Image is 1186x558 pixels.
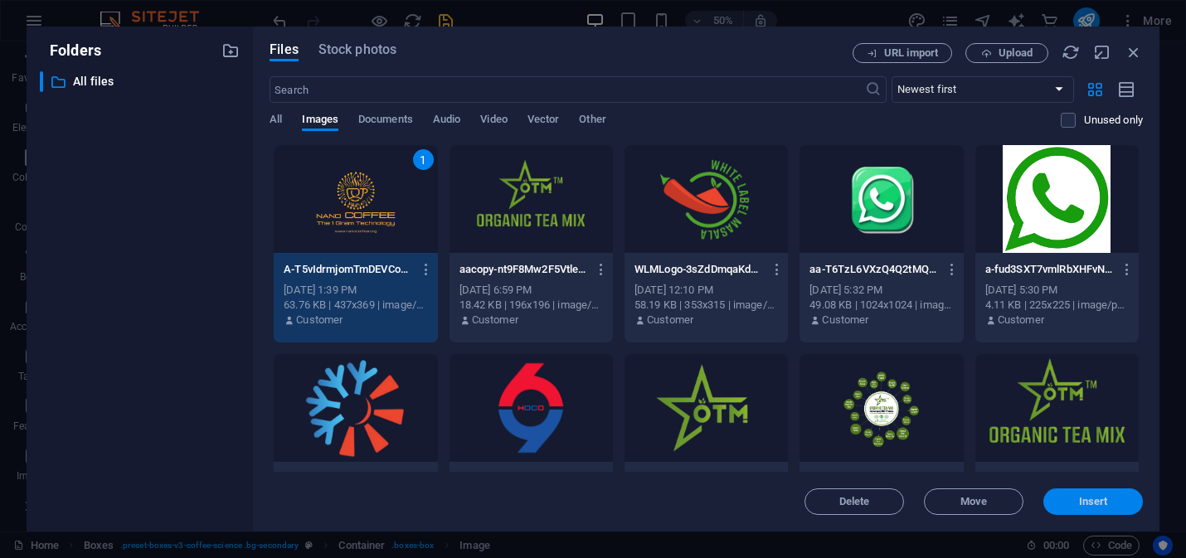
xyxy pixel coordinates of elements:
[985,262,1114,277] p: a-fud3SXT7vmlRbXHFvN8fUA.png
[40,71,43,92] div: ​
[853,43,952,63] button: URL import
[459,298,603,313] div: 18.42 KB | 196x196 | image/png
[302,109,338,133] span: Images
[809,283,953,298] div: [DATE] 5:32 PM
[270,40,299,60] span: Files
[358,109,413,133] span: Documents
[296,313,343,328] p: Customer
[924,488,1023,515] button: Move
[1062,43,1080,61] i: Reload
[73,72,209,91] p: All files
[809,298,953,313] div: 49.08 KB | 1024x1024 | image/png
[985,298,1129,313] div: 4.11 KB | 225x225 | image/png
[284,283,427,298] div: [DATE] 1:39 PM
[884,48,938,58] span: URL import
[221,41,240,60] i: Create new folder
[634,298,778,313] div: 58.19 KB | 353x315 | image/png
[822,313,868,328] p: Customer
[459,471,588,486] p: Hocofinal-04--_4nq67hEdyg1H8nyeA6eg.png
[809,471,938,486] p: Dialotm-jbF9nZm5fpBYjSSOr7eXFg.png
[1084,113,1143,128] p: Displays only files that are not in use on the website. Files added during this session can still...
[960,497,987,507] span: Move
[1043,488,1143,515] button: Insert
[985,283,1129,298] div: [DATE] 5:30 PM
[1093,43,1111,61] i: Minimize
[998,313,1044,328] p: Customer
[472,313,518,328] p: Customer
[1079,497,1108,507] span: Insert
[459,283,603,298] div: [DATE] 6:59 PM
[270,76,864,103] input: Search
[284,298,427,313] div: 63.76 KB | 437x369 | image/png
[284,471,412,486] p: FaviconOTMC-pUlSRYMfDMMd4esbAhrXNA.png
[634,283,778,298] div: [DATE] 12:10 PM
[1125,43,1143,61] i: Close
[284,262,412,277] p: A-T5vIdrmjomTmDEVCoQLl8A.png
[839,497,870,507] span: Delete
[480,109,507,133] span: Video
[318,40,396,60] span: Stock photos
[809,262,938,277] p: aa-T6TzL6VXzQ4Q2tMQ3ddgJA.png
[985,471,1114,486] p: aacopy-nt9F8Mw2F5VtlePg1IbpVA.png
[999,48,1033,58] span: Upload
[634,262,763,277] p: WLMLogo-3sZdDmqaKdyHkIr-fEK1iA.png
[270,109,282,133] span: All
[647,313,693,328] p: Customer
[634,471,763,486] p: OTMLogocopy-ZDdjNKesb9pHAdDsiVvkNA.png
[40,40,101,61] p: Folders
[527,109,560,133] span: Vector
[459,262,588,277] p: aacopy-nt9F8Mw2F5VtlePg1IbpVA-Lzt663my0jQf-gps-7zQlw.png
[579,109,605,133] span: Other
[804,488,904,515] button: Delete
[965,43,1048,63] button: Upload
[433,109,460,133] span: Audio
[413,149,434,170] div: 1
